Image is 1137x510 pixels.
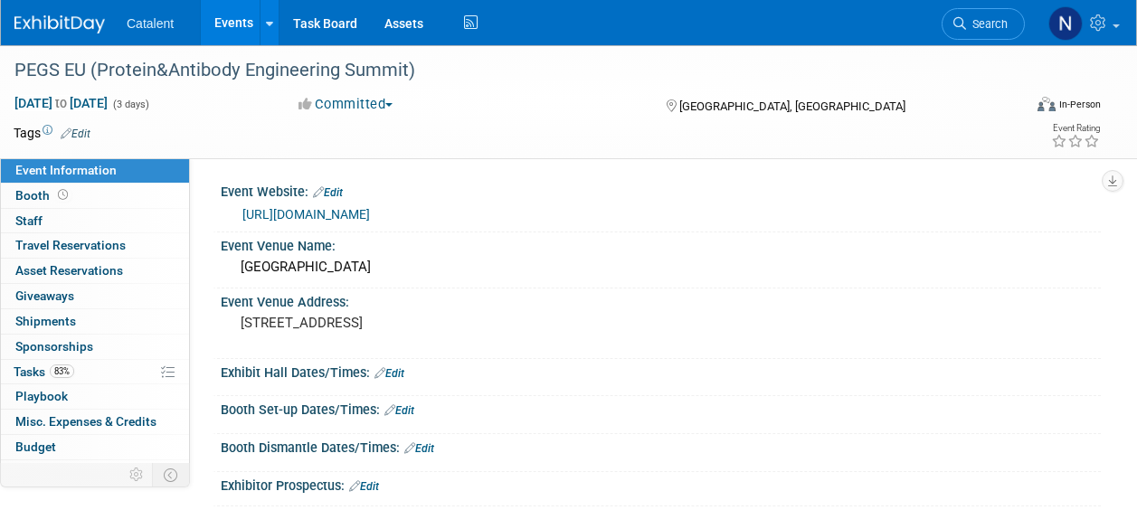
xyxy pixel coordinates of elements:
div: [GEOGRAPHIC_DATA] [234,253,1087,281]
span: Asset Reservations [15,263,123,278]
span: Sponsorships [15,339,93,354]
span: (3 days) [111,99,149,110]
a: Edit [384,404,414,417]
img: Format-Inperson.png [1038,97,1056,111]
img: Nicole Bullock [1048,6,1083,41]
a: Asset Reservations [1,259,189,283]
a: [URL][DOMAIN_NAME] [242,207,370,222]
span: [DATE] [DATE] [14,95,109,111]
a: Event Information [1,158,189,183]
a: Booth [1,184,189,208]
span: Booth [15,188,71,203]
a: Edit [61,127,90,140]
span: Giveaways [15,288,74,303]
a: Playbook [1,384,189,409]
span: Shipments [15,314,76,328]
td: Personalize Event Tab Strip [121,463,153,486]
span: Budget [15,439,56,454]
div: Event Rating [1051,124,1100,133]
td: Toggle Event Tabs [153,463,190,486]
a: Shipments [1,309,189,334]
span: Travel Reservations [15,238,126,252]
span: Tasks [14,364,74,379]
a: Search [942,8,1025,40]
div: Booth Dismantle Dates/Times: [221,434,1101,458]
div: Event Venue Address: [221,288,1101,311]
div: Exhibitor Prospectus: [221,472,1101,496]
span: Search [966,17,1008,31]
a: Budget [1,435,189,459]
span: Playbook [15,389,68,403]
a: Travel Reservations [1,233,189,258]
div: Event Format [943,94,1101,121]
a: Edit [349,480,379,493]
span: 83% [50,364,74,378]
button: Committed [292,95,400,114]
div: In-Person [1058,98,1101,111]
div: Exhibit Hall Dates/Times: [221,359,1101,382]
span: to [52,96,70,110]
span: [GEOGRAPHIC_DATA], [GEOGRAPHIC_DATA] [679,99,905,113]
span: Staff [15,213,43,228]
a: Edit [313,186,343,199]
a: Giveaways [1,284,189,308]
a: Edit [404,442,434,455]
a: Edit [374,367,404,380]
a: Tasks83% [1,360,189,384]
span: Catalent [127,16,174,31]
pre: [STREET_ADDRESS] [241,315,567,331]
a: Sponsorships [1,335,189,359]
div: Event Venue Name: [221,232,1101,255]
div: Booth Set-up Dates/Times: [221,396,1101,420]
span: Event Information [15,163,117,177]
a: Staff [1,209,189,233]
div: Event Website: [221,178,1101,202]
a: Misc. Expenses & Credits [1,410,189,434]
img: ExhibitDay [14,15,105,33]
div: PEGS EU (Protein&Antibody Engineering Summit) [8,54,1008,87]
span: Booth not reserved yet [54,188,71,202]
td: Tags [14,124,90,142]
span: Misc. Expenses & Credits [15,414,156,429]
